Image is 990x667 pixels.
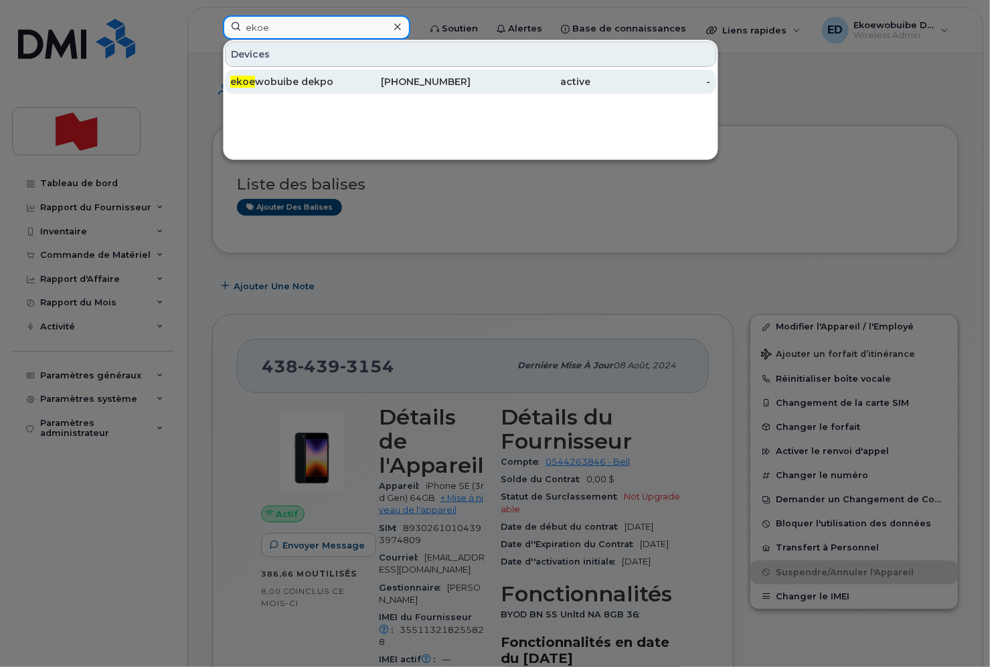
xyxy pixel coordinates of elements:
div: [PHONE_NUMBER] [350,75,470,88]
a: ekoewobuibe dekpo[PHONE_NUMBER]active- [225,70,716,94]
div: wobuibe dekpo [230,75,350,88]
div: Devices [225,42,716,67]
span: ekoe [230,76,255,88]
div: active [471,75,590,88]
div: - [590,75,710,88]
